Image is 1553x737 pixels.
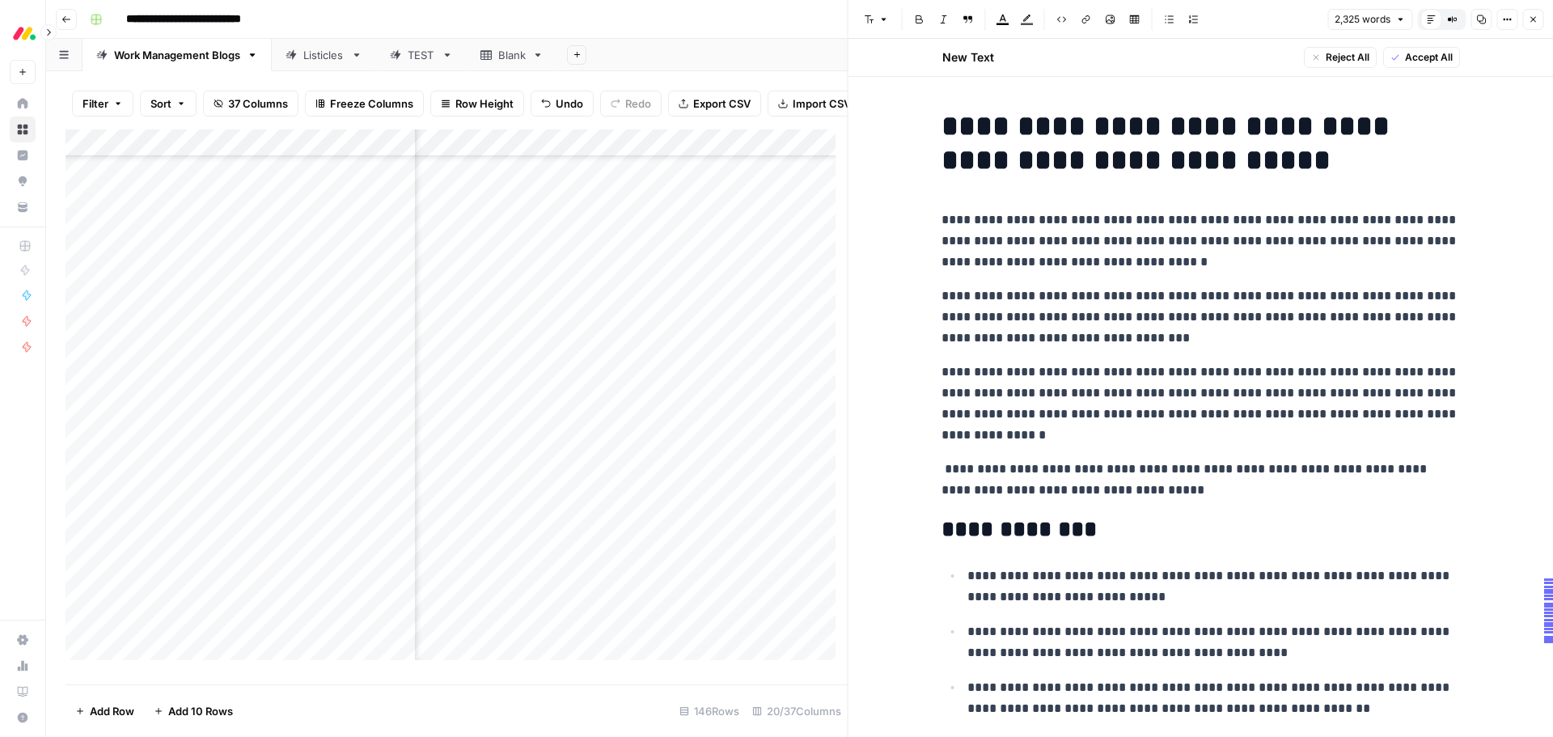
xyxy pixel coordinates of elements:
a: Home [10,91,36,116]
span: Undo [556,95,583,112]
span: Add 10 Rows [168,703,233,719]
span: Sort [150,95,171,112]
button: Import CSV [768,91,861,116]
span: Add Row [90,703,134,719]
div: TEST [408,47,435,63]
a: Browse [10,116,36,142]
button: Export CSV [668,91,761,116]
a: Settings [10,627,36,653]
a: Blank [467,39,557,71]
button: Filter [72,91,133,116]
a: Opportunities [10,168,36,194]
span: 37 Columns [228,95,288,112]
div: Blank [498,47,526,63]
a: Your Data [10,194,36,220]
div: Listicles [303,47,345,63]
h2: New Text [942,49,993,66]
span: 2,325 words [1335,12,1390,27]
img: Monday.com Logo [10,19,39,48]
button: Accept All [1382,47,1459,68]
button: Add Row [66,698,144,724]
span: Row Height [455,95,514,112]
button: Undo [531,91,594,116]
button: Freeze Columns [305,91,424,116]
span: Redo [625,95,651,112]
a: Work Management Blogs [83,39,272,71]
button: Add 10 Rows [144,698,243,724]
span: Freeze Columns [330,95,413,112]
a: Usage [10,653,36,679]
span: Export CSV [693,95,751,112]
a: TEST [376,39,467,71]
button: Workspace: Monday.com [10,13,36,53]
a: Learning Hub [10,679,36,705]
div: 146 Rows [673,698,746,724]
button: Row Height [430,91,524,116]
button: Help + Support [10,705,36,731]
div: Work Management Blogs [114,47,240,63]
span: Accept All [1404,50,1452,65]
button: 37 Columns [203,91,298,116]
button: 2,325 words [1327,9,1412,30]
span: Import CSV [793,95,851,112]
button: Reject All [1303,47,1376,68]
button: Sort [140,91,197,116]
span: Filter [83,95,108,112]
div: 20/37 Columns [746,698,848,724]
span: Reject All [1325,50,1369,65]
a: Insights [10,142,36,168]
a: Listicles [272,39,376,71]
button: Redo [600,91,662,116]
